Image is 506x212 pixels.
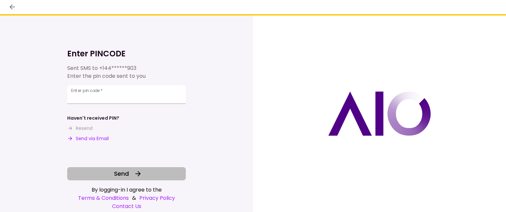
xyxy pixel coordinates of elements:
label: Enter pin code [71,88,102,93]
h1: Enter PINCODE [67,48,186,59]
span: Send [114,169,129,178]
a: Terms & Conditions [78,194,129,202]
button: Send via Email [67,135,109,142]
a: Privacy Policy [139,194,175,202]
button: back [7,1,18,13]
div: Haven't received PIN? [67,115,119,122]
img: AIO logo [328,91,431,136]
button: Send [67,167,186,180]
div: & [67,194,186,202]
button: Resend [67,125,93,132]
a: Contact Us [67,202,186,210]
div: By logging-in I agree to the [67,186,186,194]
div: Sent SMS to Enter the pin code sent to you [67,64,186,80]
